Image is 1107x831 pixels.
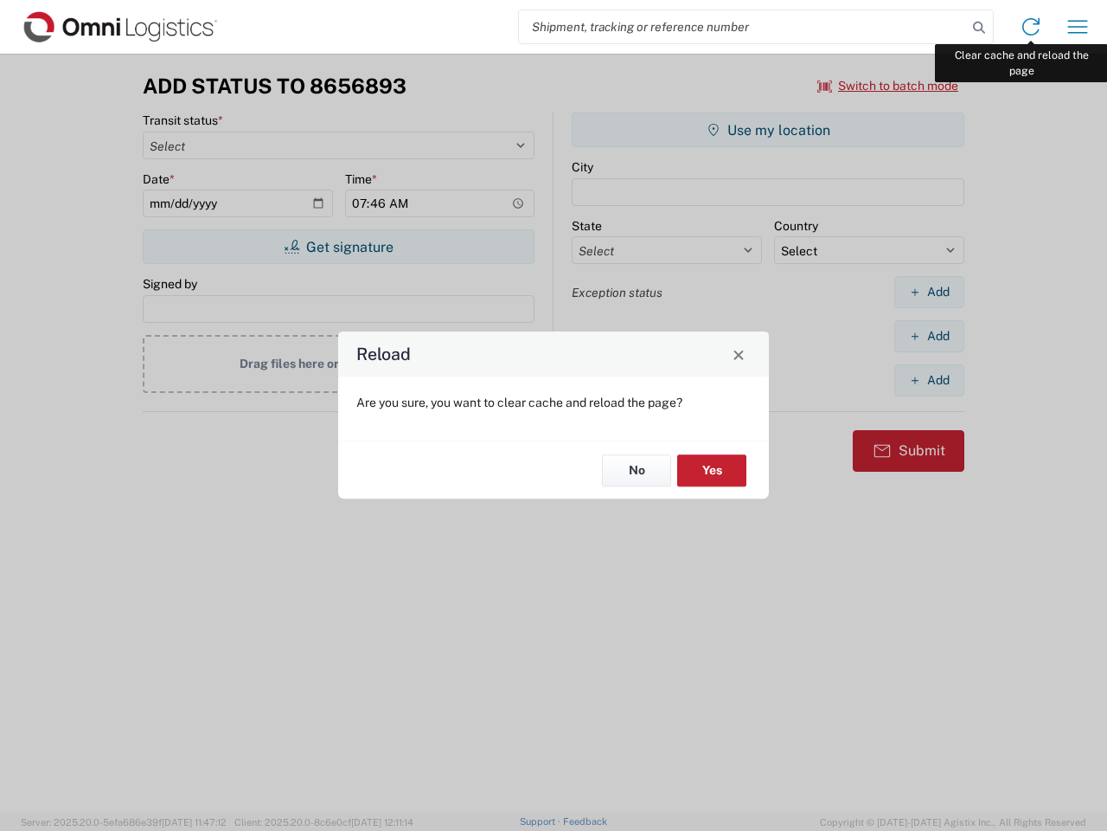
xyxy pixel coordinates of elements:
p: Are you sure, you want to clear cache and reload the page? [356,395,751,410]
button: Close [726,342,751,366]
h4: Reload [356,342,411,367]
button: No [602,454,671,486]
button: Yes [677,454,746,486]
input: Shipment, tracking or reference number [519,10,967,43]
